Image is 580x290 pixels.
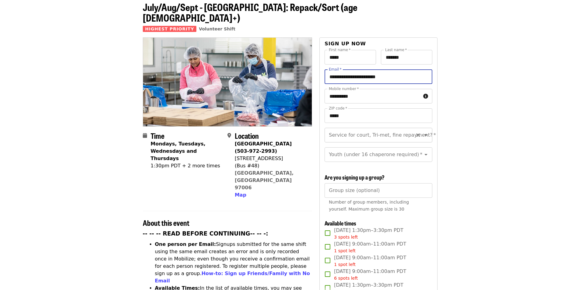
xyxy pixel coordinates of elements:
span: [DATE] 9:00am–11:00am PDT [334,254,406,268]
div: (Bus #48) [235,162,307,169]
span: Map [235,192,246,198]
button: Open [422,150,430,159]
button: Clear [414,131,422,139]
span: About this event [143,217,189,228]
input: Mobile number [325,89,420,103]
strong: [GEOGRAPHIC_DATA] (503-972-2993) [235,141,292,154]
span: Location [235,130,259,141]
div: [STREET_ADDRESS] [235,155,307,162]
button: Open [422,131,430,139]
label: Mobile number [329,87,359,91]
span: Available times [325,219,356,227]
i: calendar icon [143,133,147,138]
span: Time [151,130,164,141]
span: Number of group members, including yourself. Maximum group size is 30 [329,200,409,211]
span: 6 spots left [334,276,358,281]
input: [object Object] [325,183,432,198]
a: How-to: Sign up Friends/Family with No Email [155,271,310,284]
div: 1:30pm PDT + 2 more times [151,162,223,169]
button: Map [235,191,246,199]
input: Last name [381,50,432,65]
a: Volunteer Shift [199,26,235,31]
span: Highest Priority [143,26,197,32]
input: First name [325,50,376,65]
span: Sign up now [325,41,366,47]
label: First name [329,48,351,52]
li: Signups submitted for the same shift using the same email creates an error and is only recorded o... [155,241,312,285]
label: Email [329,68,342,71]
strong: Mondays, Tuesdays, Wednesdays and Thursdays [151,141,206,161]
label: Last name [385,48,407,52]
strong: -- -- -- READ BEFORE CONTINUING-- -- -: [143,230,268,237]
label: ZIP code [329,107,347,110]
span: 1 spot left [334,262,356,267]
span: 1 spot left [334,248,356,253]
span: [DATE] 9:00am–11:00am PDT [334,268,406,281]
a: [GEOGRAPHIC_DATA], [GEOGRAPHIC_DATA] 97006 [235,170,294,190]
i: map-marker-alt icon [227,133,231,138]
i: circle-info icon [423,93,428,99]
input: Email [325,69,432,84]
span: 3 spots left [334,235,358,239]
input: ZIP code [325,108,432,123]
img: July/Aug/Sept - Beaverton: Repack/Sort (age 10+) organized by Oregon Food Bank [143,38,312,126]
strong: One person per Email: [155,241,216,247]
span: [DATE] 1:30pm–3:30pm PDT [334,227,403,240]
span: Are you signing up a group? [325,173,385,181]
span: [DATE] 9:00am–11:00am PDT [334,240,406,254]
